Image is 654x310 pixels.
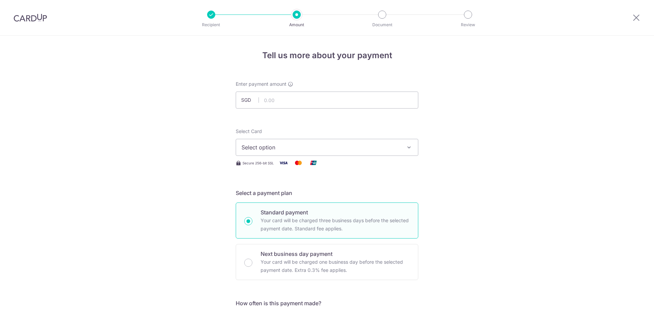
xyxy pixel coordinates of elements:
img: Visa [277,159,290,167]
p: Amount [271,21,322,28]
p: Review [443,21,493,28]
p: Standard payment [261,208,410,216]
img: CardUp [14,14,47,22]
span: Enter payment amount [236,81,286,87]
iframe: Opens a widget where you can find more information [610,290,647,307]
h4: Tell us more about your payment [236,49,418,62]
span: Select option [242,143,400,151]
h5: Select a payment plan [236,189,418,197]
button: Select option [236,139,418,156]
p: Recipient [186,21,236,28]
h5: How often is this payment made? [236,299,418,307]
input: 0.00 [236,92,418,109]
img: Union Pay [307,159,320,167]
p: Next business day payment [261,250,410,258]
p: Your card will be charged one business day before the selected payment date. Extra 0.3% fee applies. [261,258,410,274]
p: Document [357,21,407,28]
span: translation missing: en.payables.payment_networks.credit_card.summary.labels.select_card [236,128,262,134]
img: Mastercard [292,159,305,167]
span: Secure 256-bit SSL [243,160,274,166]
p: Your card will be charged three business days before the selected payment date. Standard fee appl... [261,216,410,233]
span: SGD [241,97,259,103]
